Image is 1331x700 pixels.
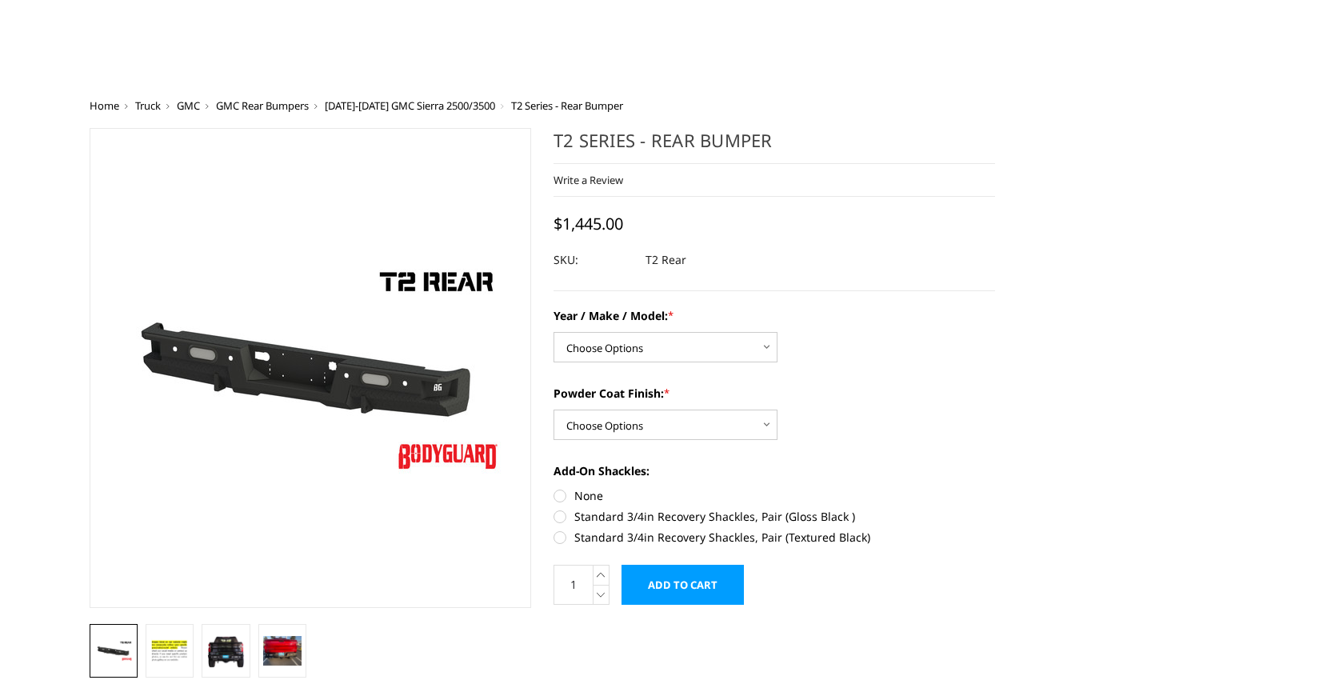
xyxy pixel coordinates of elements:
[773,52,843,83] a: SEMA Show
[554,487,995,504] label: None
[554,508,995,525] label: Standard 3/4in Recovery Shackles, Pair (Gloss Black )
[554,173,623,187] a: Write a Review
[681,52,742,83] a: Dealers
[1095,36,1146,79] a: Account
[422,52,457,83] a: Home
[94,640,133,662] img: T2 Series - Rear Bumper
[90,128,531,608] a: T2 Series - Rear Bumper
[511,98,623,113] span: T2 Series - Rear Bumper
[554,462,995,479] label: Add-On Shackles:
[554,529,995,546] label: Standard 3/4in Recovery Shackles, Pair (Textured Black)
[1152,36,1193,79] a: Cart 0
[646,246,686,274] dd: T2 Rear
[90,98,119,113] a: Home
[554,128,995,164] h1: T2 Series - Rear Bumper
[622,565,744,605] input: Add to Cart
[1095,50,1146,64] span: Account
[875,52,908,83] a: News
[554,385,995,402] label: Powder Coat Finish:
[206,634,245,668] img: T2 Series - Rear Bumper
[135,98,161,113] a: Truck
[1152,50,1179,64] span: Cart
[150,638,189,664] img: T2 Series - Rear Bumper
[554,307,995,324] label: Year / Make / Model:
[177,98,200,113] a: GMC
[325,98,495,113] a: [DATE]-[DATE] GMC Sierra 2500/3500
[554,246,634,274] dt: SKU:
[554,213,623,234] span: $1,445.00
[755,8,808,24] a: More Info
[1181,51,1193,63] span: 0
[90,41,262,74] img: BODYGUARD BUMPERS
[490,52,554,83] a: shop all
[586,52,650,83] a: Support
[263,636,302,665] img: T2 Series - Rear Bumper
[216,98,309,113] a: GMC Rear Bumpers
